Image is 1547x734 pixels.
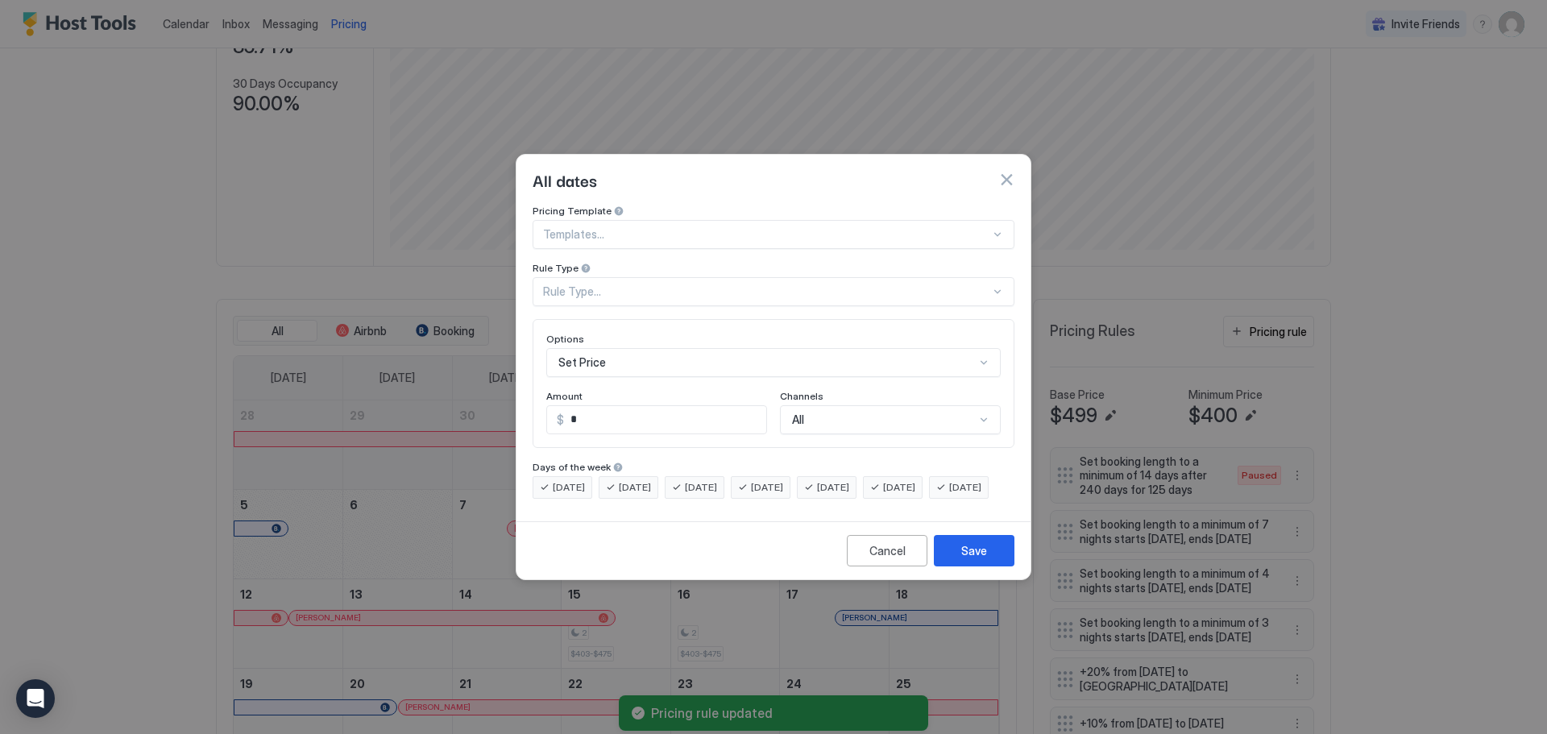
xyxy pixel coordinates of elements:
input: Input Field [564,406,766,433]
span: Days of the week [533,461,611,473]
span: Rule Type [533,262,579,274]
div: Save [961,542,987,559]
span: [DATE] [751,480,783,495]
span: [DATE] [883,480,915,495]
div: Open Intercom Messenger [16,679,55,718]
span: All dates [533,168,597,192]
span: [DATE] [817,480,849,495]
span: Amount [546,390,583,402]
span: [DATE] [619,480,651,495]
span: Set Price [558,355,606,370]
span: All [792,413,804,427]
span: $ [557,413,564,427]
button: Cancel [847,535,927,566]
span: Pricing Template [533,205,612,217]
div: Rule Type... [543,284,990,299]
div: Cancel [869,542,906,559]
span: Options [546,333,584,345]
span: [DATE] [553,480,585,495]
span: [DATE] [685,480,717,495]
span: [DATE] [949,480,981,495]
button: Save [934,535,1014,566]
span: Channels [780,390,823,402]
